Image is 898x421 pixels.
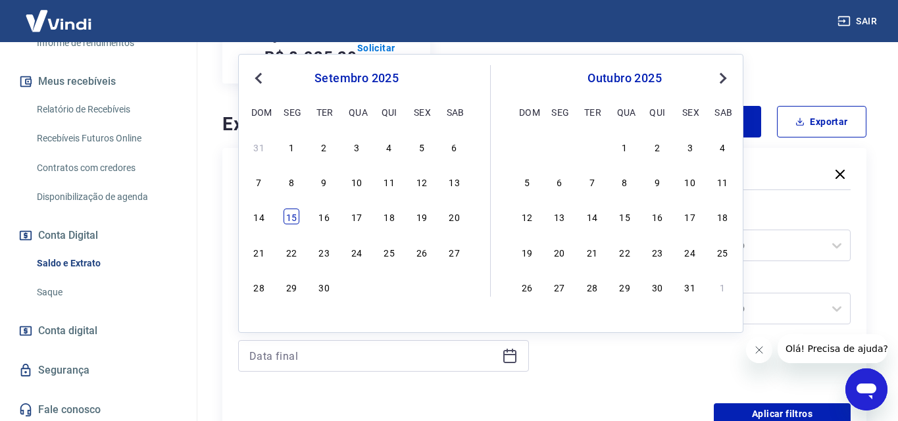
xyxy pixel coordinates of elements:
[617,139,633,155] div: Choose quarta-feira, 1 de outubro de 2025
[284,279,299,295] div: Choose segunda-feira, 29 de setembro de 2025
[249,137,464,296] div: month 2025-09
[382,279,397,295] div: Choose quinta-feira, 2 de outubro de 2025
[16,316,181,345] a: Conta digital
[447,209,462,224] div: Choose sábado, 20 de setembro de 2025
[316,244,332,260] div: Choose terça-feira, 23 de setembro de 2025
[251,244,267,260] div: Choose domingo, 21 de setembro de 2025
[316,279,332,295] div: Choose terça-feira, 30 de setembro de 2025
[682,104,698,120] div: sex
[16,221,181,250] button: Conta Digital
[714,244,730,260] div: Choose sábado, 25 de outubro de 2025
[519,279,535,295] div: Choose domingo, 26 de outubro de 2025
[284,209,299,224] div: Choose segunda-feira, 15 de setembro de 2025
[519,244,535,260] div: Choose domingo, 19 de outubro de 2025
[447,174,462,189] div: Choose sábado, 13 de setembro de 2025
[284,139,299,155] div: Choose segunda-feira, 1 de setembro de 2025
[222,111,443,137] h4: Extrato
[8,9,111,20] span: Olá! Precisa de ajuda?
[682,174,698,189] div: Choose sexta-feira, 10 de outubro de 2025
[649,174,665,189] div: Choose quinta-feira, 9 de outubro de 2025
[251,174,267,189] div: Choose domingo, 7 de setembro de 2025
[414,174,430,189] div: Choose sexta-feira, 12 de setembro de 2025
[714,279,730,295] div: Choose sábado, 1 de novembro de 2025
[714,104,730,120] div: sab
[414,139,430,155] div: Choose sexta-feira, 5 de setembro de 2025
[551,209,567,224] div: Choose segunda-feira, 13 de outubro de 2025
[584,174,600,189] div: Choose terça-feira, 7 de outubro de 2025
[382,209,397,224] div: Choose quinta-feira, 18 de setembro de 2025
[284,104,299,120] div: seg
[284,174,299,189] div: Choose segunda-feira, 8 de setembro de 2025
[251,139,267,155] div: Choose domingo, 31 de agosto de 2025
[519,209,535,224] div: Choose domingo, 12 de outubro de 2025
[682,139,698,155] div: Choose sexta-feira, 3 de outubro de 2025
[349,279,364,295] div: Choose quarta-feira, 1 de outubro de 2025
[251,104,267,120] div: dom
[316,174,332,189] div: Choose terça-feira, 9 de setembro de 2025
[714,139,730,155] div: Choose sábado, 4 de outubro de 2025
[251,70,266,86] button: Previous Month
[617,244,633,260] div: Choose quarta-feira, 22 de outubro de 2025
[714,209,730,224] div: Choose sábado, 18 de outubro de 2025
[519,139,535,155] div: Choose domingo, 28 de setembro de 2025
[715,70,731,86] button: Next Month
[447,279,462,295] div: Choose sábado, 4 de outubro de 2025
[249,70,464,86] div: setembro 2025
[414,244,430,260] div: Choose sexta-feira, 26 de setembro de 2025
[517,70,732,86] div: outubro 2025
[249,346,497,366] input: Data final
[517,137,732,296] div: month 2025-10
[32,279,181,306] a: Saque
[16,356,181,385] a: Segurança
[649,279,665,295] div: Choose quinta-feira, 30 de outubro de 2025
[414,104,430,120] div: sex
[584,139,600,155] div: Choose terça-feira, 30 de setembro de 2025
[316,104,332,120] div: ter
[649,209,665,224] div: Choose quinta-feira, 16 de outubro de 2025
[32,125,181,152] a: Recebíveis Futuros Online
[32,184,181,210] a: Disponibilização de agenda
[551,104,567,120] div: seg
[551,279,567,295] div: Choose segunda-feira, 27 de outubro de 2025
[349,209,364,224] div: Choose quarta-feira, 17 de setembro de 2025
[746,337,772,363] iframe: Fechar mensagem
[519,174,535,189] div: Choose domingo, 5 de outubro de 2025
[284,244,299,260] div: Choose segunda-feira, 22 de setembro de 2025
[32,96,181,123] a: Relatório de Recebíveis
[714,174,730,189] div: Choose sábado, 11 de outubro de 2025
[519,104,535,120] div: dom
[264,47,357,68] h5: R$ 8.925,20
[584,209,600,224] div: Choose terça-feira, 14 de outubro de 2025
[551,244,567,260] div: Choose segunda-feira, 20 de outubro de 2025
[617,279,633,295] div: Choose quarta-feira, 29 de outubro de 2025
[447,244,462,260] div: Choose sábado, 27 de setembro de 2025
[349,139,364,155] div: Choose quarta-feira, 3 de setembro de 2025
[32,155,181,182] a: Contratos com credores
[682,209,698,224] div: Choose sexta-feira, 17 de outubro de 2025
[414,279,430,295] div: Choose sexta-feira, 3 de outubro de 2025
[778,334,887,363] iframe: Mensagem da empresa
[251,209,267,224] div: Choose domingo, 14 de setembro de 2025
[551,139,567,155] div: Choose segunda-feira, 29 de setembro de 2025
[16,67,181,96] button: Meus recebíveis
[382,139,397,155] div: Choose quinta-feira, 4 de setembro de 2025
[649,104,665,120] div: qui
[349,244,364,260] div: Choose quarta-feira, 24 de setembro de 2025
[382,244,397,260] div: Choose quinta-feira, 25 de setembro de 2025
[617,174,633,189] div: Choose quarta-feira, 8 de outubro de 2025
[649,139,665,155] div: Choose quinta-feira, 2 de outubro de 2025
[447,104,462,120] div: sab
[32,250,181,277] a: Saldo e Extrato
[649,244,665,260] div: Choose quinta-feira, 23 de outubro de 2025
[316,209,332,224] div: Choose terça-feira, 16 de setembro de 2025
[682,279,698,295] div: Choose sexta-feira, 31 de outubro de 2025
[584,279,600,295] div: Choose terça-feira, 28 de outubro de 2025
[38,322,97,340] span: Conta digital
[845,368,887,410] iframe: Botão para abrir a janela de mensagens
[835,9,882,34] button: Sair
[349,104,364,120] div: qua
[584,104,600,120] div: ter
[32,30,181,57] a: Informe de rendimentos
[617,104,633,120] div: qua
[349,174,364,189] div: Choose quarta-feira, 10 de setembro de 2025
